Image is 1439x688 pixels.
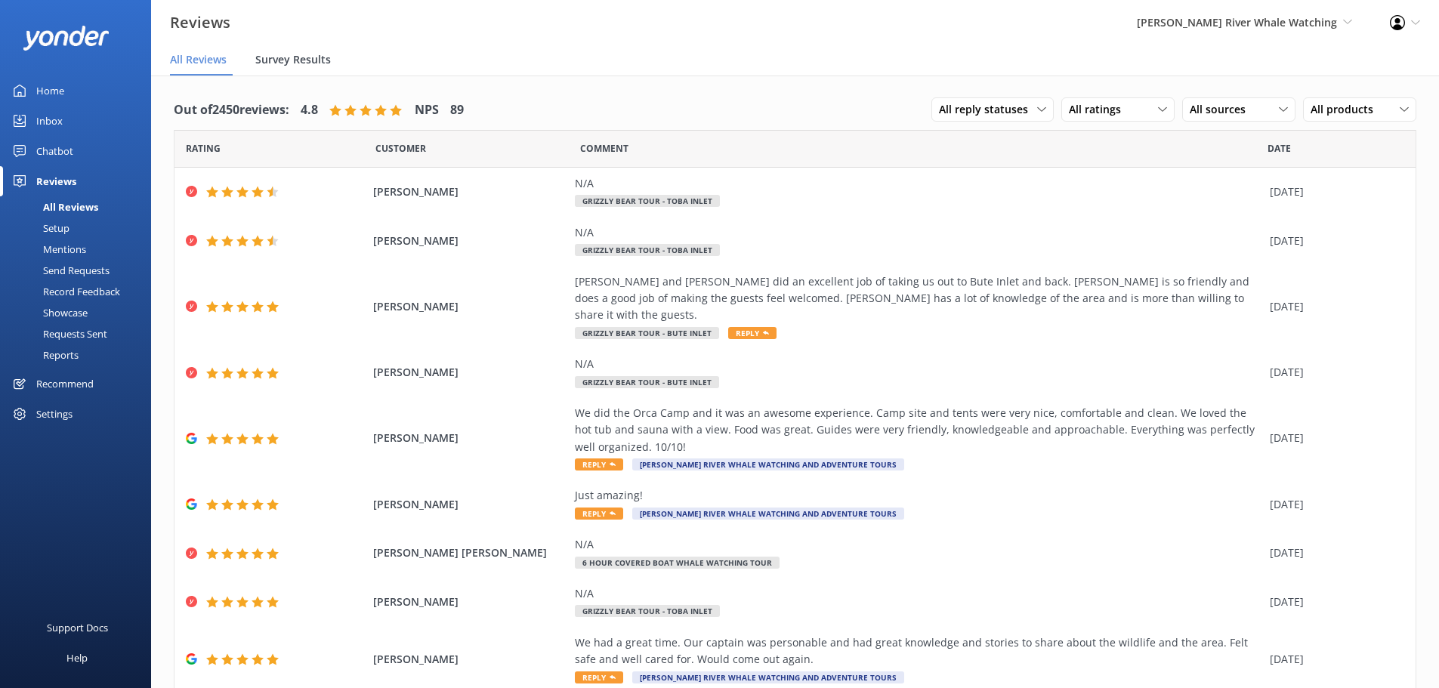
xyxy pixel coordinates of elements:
[575,356,1262,372] div: N/A
[1270,184,1397,200] div: [DATE]
[1270,364,1397,381] div: [DATE]
[1270,594,1397,610] div: [DATE]
[575,508,623,520] span: Reply
[1268,141,1291,156] span: Date
[1270,651,1397,668] div: [DATE]
[373,364,568,381] span: [PERSON_NAME]
[939,101,1037,118] span: All reply statuses
[575,605,720,617] span: Grizzly Bear Tour - Toba Inlet
[9,281,151,302] a: Record Feedback
[170,52,227,67] span: All Reviews
[575,224,1262,241] div: N/A
[9,239,86,260] div: Mentions
[47,612,108,643] div: Support Docs
[255,52,331,67] span: Survey Results
[1311,101,1382,118] span: All products
[1270,233,1397,249] div: [DATE]
[575,536,1262,553] div: N/A
[1270,545,1397,561] div: [DATE]
[9,218,69,239] div: Setup
[36,106,63,136] div: Inbox
[9,302,151,323] a: Showcase
[632,458,904,470] span: [PERSON_NAME] River Whale Watching and Adventure Tours
[9,323,151,344] a: Requests Sent
[575,405,1262,455] div: We did the Orca Camp and it was an awesome experience. Camp site and tents were very nice, comfor...
[580,141,628,156] span: Question
[575,244,720,256] span: Grizzly Bear Tour - Toba Inlet
[36,369,94,399] div: Recommend
[375,141,426,156] span: Date
[373,496,568,513] span: [PERSON_NAME]
[575,557,780,569] span: 6 Hour Covered Boat Whale Watching Tour
[575,195,720,207] span: Grizzly Bear Tour - Toba Inlet
[9,323,107,344] div: Requests Sent
[373,545,568,561] span: [PERSON_NAME] [PERSON_NAME]
[9,344,79,366] div: Reports
[1270,430,1397,446] div: [DATE]
[36,166,76,196] div: Reviews
[1190,101,1255,118] span: All sources
[373,298,568,315] span: [PERSON_NAME]
[1270,496,1397,513] div: [DATE]
[728,327,777,339] span: Reply
[9,196,98,218] div: All Reviews
[66,643,88,673] div: Help
[9,260,110,281] div: Send Requests
[9,196,151,218] a: All Reviews
[301,100,318,120] h4: 4.8
[575,458,623,470] span: Reply
[373,233,568,249] span: [PERSON_NAME]
[9,218,151,239] a: Setup
[373,184,568,200] span: [PERSON_NAME]
[415,100,439,120] h4: NPS
[575,585,1262,602] div: N/A
[632,671,904,683] span: [PERSON_NAME] River Whale Watching and Adventure Tours
[450,100,464,120] h4: 89
[1270,298,1397,315] div: [DATE]
[575,634,1262,668] div: We had a great time. Our captain was personable and had great knowledge and stories to share abou...
[373,651,568,668] span: [PERSON_NAME]
[186,141,221,156] span: Date
[36,399,73,429] div: Settings
[36,136,73,166] div: Chatbot
[575,273,1262,324] div: [PERSON_NAME] and [PERSON_NAME] did an excellent job of taking us out to Bute Inlet and back. [PE...
[1137,15,1337,29] span: [PERSON_NAME] River Whale Watching
[174,100,289,120] h4: Out of 2450 reviews:
[9,239,151,260] a: Mentions
[575,671,623,683] span: Reply
[170,11,230,35] h3: Reviews
[575,175,1262,192] div: N/A
[9,281,120,302] div: Record Feedback
[9,302,88,323] div: Showcase
[575,487,1262,504] div: Just amazing!
[575,327,719,339] span: Grizzly Bear Tour - Bute Inlet
[23,26,110,51] img: yonder-white-logo.png
[373,430,568,446] span: [PERSON_NAME]
[36,76,64,106] div: Home
[373,594,568,610] span: [PERSON_NAME]
[1069,101,1130,118] span: All ratings
[9,260,151,281] a: Send Requests
[632,508,904,520] span: [PERSON_NAME] River Whale Watching and Adventure Tours
[9,344,151,366] a: Reports
[575,376,719,388] span: Grizzly Bear Tour - Bute Inlet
